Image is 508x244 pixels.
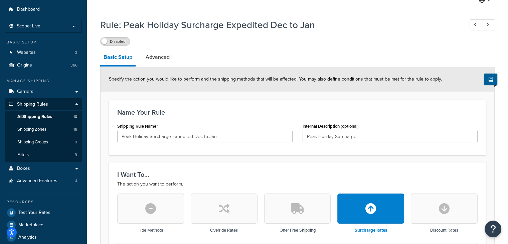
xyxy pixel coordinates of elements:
label: Shipping Rule Name [117,124,158,129]
span: All Shipping Rules [17,114,52,120]
a: Filters3 [5,149,82,161]
a: Shipping Groups9 [5,136,82,148]
span: Specify the action you would like to perform and the shipping methods that will be affected. You ... [109,76,442,83]
li: Advanced Features [5,175,82,187]
a: Next Record [482,19,495,30]
span: Scope: Live [17,23,40,29]
a: Test Your Rates [5,207,82,219]
span: Origins [17,63,32,68]
h3: Name Your Rule [117,109,478,116]
button: Open Resource Center [485,221,501,237]
a: Shipping Rules [5,98,82,111]
label: Internal Description (optional) [303,124,359,129]
li: Shipping Rules [5,98,82,162]
a: Analytics [5,231,82,243]
a: AllShipping Rules10 [5,111,82,123]
span: Test Your Rates [18,210,50,216]
a: Advanced [142,49,173,65]
span: Shipping Zones [17,127,46,132]
h3: Surcharge Rates [355,228,387,233]
div: Resources [5,199,82,205]
h3: Discount Rates [430,228,458,233]
a: Previous Record [470,19,483,30]
span: Advanced Features [17,178,57,184]
span: 10 [73,114,77,120]
a: Marketplace [5,219,82,231]
span: Marketplace [18,222,43,228]
span: Boxes [17,166,30,171]
h3: Hide Methods [138,228,164,233]
div: Basic Setup [5,39,82,45]
a: Websites3 [5,46,82,59]
a: Carriers [5,86,82,98]
span: 16 [73,127,77,132]
li: Origins [5,59,82,72]
span: 9 [75,139,77,145]
span: 3 [75,152,77,158]
span: Shipping Groups [17,139,48,145]
span: Filters [17,152,29,158]
li: Filters [5,149,82,161]
h3: Offer Free Shipping [279,228,315,233]
a: Advanced Features4 [5,175,82,187]
div: Manage Shipping [5,78,82,84]
h3: I Want To... [117,171,478,178]
p: The action you want to perform. [117,180,478,188]
a: Origins366 [5,59,82,72]
li: Websites [5,46,82,59]
li: Shipping Zones [5,123,82,136]
label: Disabled [101,37,130,45]
a: Basic Setup [100,49,136,67]
span: Dashboard [17,7,40,12]
a: Shipping Zones16 [5,123,82,136]
span: Analytics [18,235,37,240]
h1: Rule: Peak Holiday Surcharge Expedited Dec to Jan [100,18,457,31]
a: Boxes [5,162,82,175]
span: Websites [17,50,36,55]
a: Dashboard [5,3,82,16]
h3: Override Rates [210,228,238,233]
span: Shipping Rules [17,102,48,107]
span: 366 [70,63,77,68]
span: 3 [75,50,77,55]
span: 4 [75,178,77,184]
button: Show Help Docs [484,74,497,85]
li: Shipping Groups [5,136,82,148]
span: Carriers [17,89,33,95]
